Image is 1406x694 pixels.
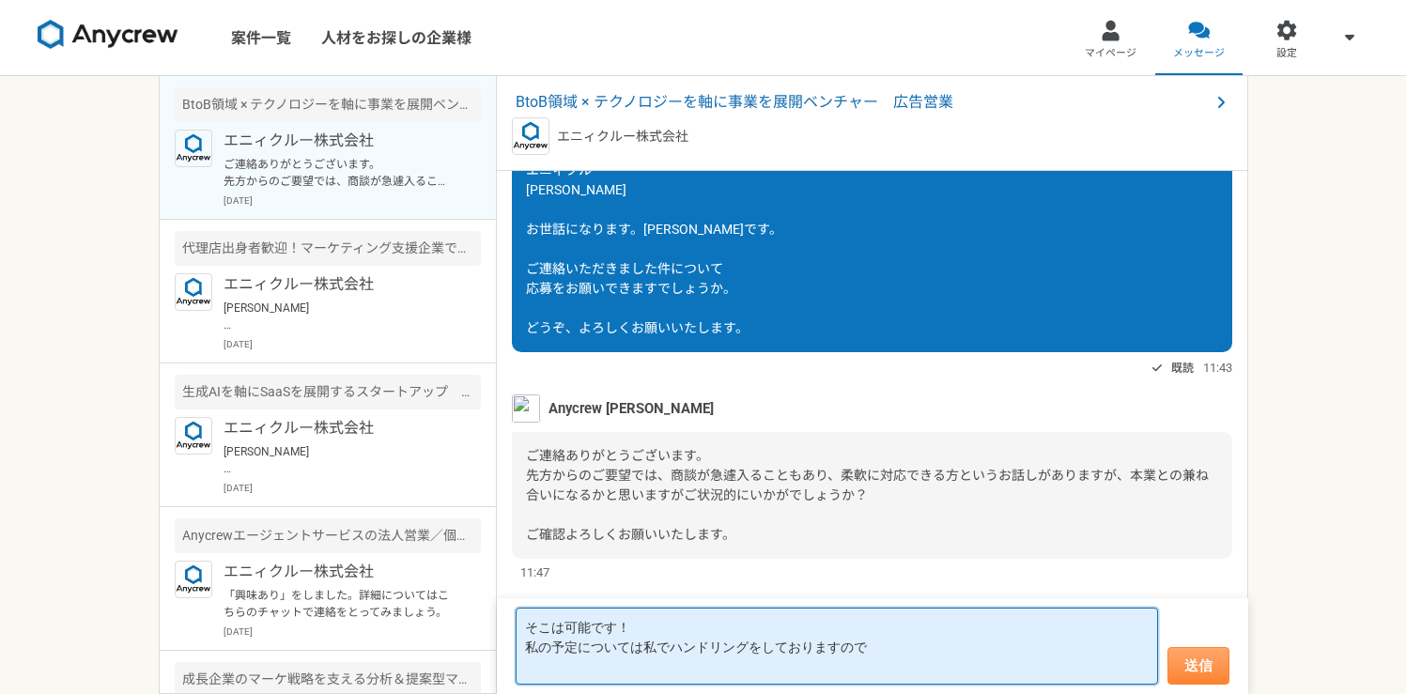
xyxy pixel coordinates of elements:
p: [PERSON_NAME] こちら案件につきまして大変恐縮ですが、別人材で決まりましてクローズとなりました。 別途ご提案可能な案件がございましたら、お声掛けさせて頂きます。 引き続きどうぞよろし... [224,443,456,477]
p: エニィクルー株式会社 [224,130,456,152]
img: logo_text_blue_01.png [175,561,212,598]
p: エニィクルー株式会社 [557,127,688,147]
img: 8DqYSo04kwAAAAASUVORK5CYII= [38,20,178,50]
p: [DATE] [224,625,481,639]
img: logo_text_blue_01.png [512,117,549,155]
span: ご連絡ありがとうございます。 先方からのご要望では、商談が急遽入ることもあり、柔軟に対応できる方というお話しがありますが、本業との兼ね合いになるかと思いますがご状況的にいかがでしょうか？ ご確認... [526,448,1209,542]
span: 設定 [1276,46,1297,61]
p: エニィクルー株式会社 [224,273,456,296]
span: 11:47 [520,563,549,581]
span: 11:43 [1203,359,1232,377]
p: [DATE] [224,337,481,351]
div: BtoB領域 × テクノロジーを軸に事業を展開ベンチャー 広告営業 [175,87,481,122]
p: ご連絡ありがとうございます。 先方からのご要望では、商談が急遽入ることもあり、柔軟に対応できる方というお話しがありますが、本業との兼ね合いになるかと思いますがご状況的にいかがでしょうか？ ご確認... [224,156,456,190]
span: マイページ [1085,46,1136,61]
span: メッセージ [1173,46,1225,61]
div: Anycrewエージェントサービスの法人営業／個人アドバイザー（RA・CA） [175,518,481,553]
p: [PERSON_NAME] おはようございます！ こちらこそ、よろしくお願いいたします。 [224,300,456,333]
p: [DATE] [224,193,481,208]
textarea: そこは可能です！ 私の予定については私でハンドリングをしておりますので [516,608,1158,685]
p: エニィクルー株式会社 [224,417,456,440]
div: 代理店出身者歓迎！マーケティング支援企業でのフロント営業兼広告運用担当 [175,231,481,266]
img: logo_text_blue_01.png [175,273,212,311]
img: logo_text_blue_01.png [175,417,212,455]
p: エニィクルー株式会社 [224,561,456,583]
div: 生成AIを軸にSaaSを展開するスタートアップ マーケティング [175,375,481,409]
img: S__5267474.jpg [512,394,540,423]
img: logo_text_blue_01.png [175,130,212,167]
span: BtoB領域 × テクノロジーを軸に事業を展開ベンチャー 広告営業 [516,91,1210,114]
span: Anycrew [PERSON_NAME] [548,398,714,419]
button: 送信 [1167,647,1229,685]
p: [DATE] [224,481,481,495]
p: 「興味あり」をしました。詳細についてはこちらのチャットで連絡をとってみましょう。 [224,587,456,621]
span: 既読 [1171,357,1194,379]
